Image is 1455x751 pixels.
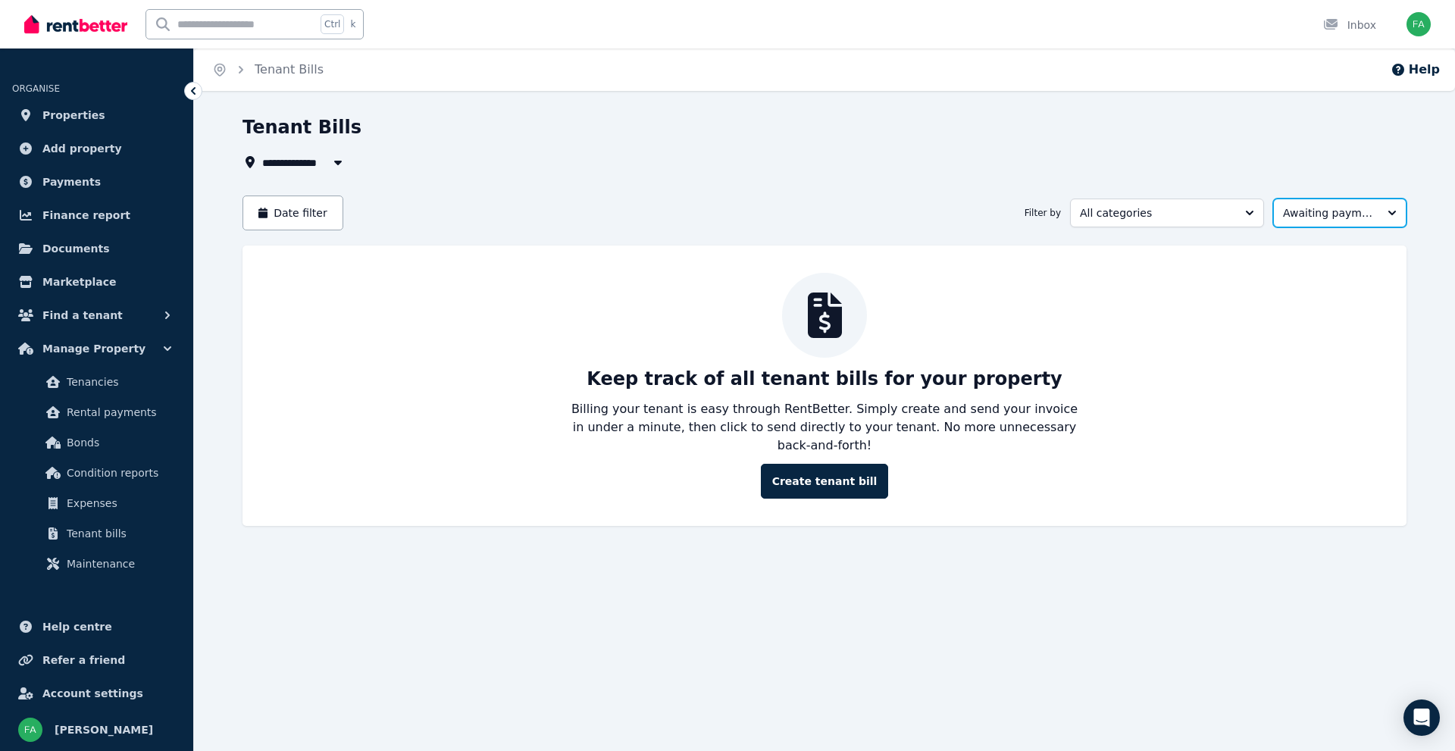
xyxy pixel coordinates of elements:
[18,718,42,742] img: Faraz Ali
[761,464,889,499] button: Create tenant bill
[1323,17,1376,33] div: Inbox
[12,83,60,94] span: ORGANISE
[1391,61,1440,79] button: Help
[18,427,175,458] a: Bonds
[242,196,343,230] button: Date filter
[42,684,143,702] span: Account settings
[587,367,1062,391] p: Keep track of all tenant bills for your property
[242,115,361,139] h1: Tenant Bills
[67,524,169,543] span: Tenant bills
[42,618,112,636] span: Help centre
[1273,199,1406,227] button: Awaiting payment
[12,300,181,330] button: Find a tenant
[1025,207,1061,219] span: Filter by
[18,488,175,518] a: Expenses
[1406,12,1431,36] img: Faraz Ali
[42,106,105,124] span: Properties
[42,173,101,191] span: Payments
[1403,699,1440,736] div: Open Intercom Messenger
[18,518,175,549] a: Tenant bills
[12,100,181,130] a: Properties
[350,18,355,30] span: k
[67,464,169,482] span: Condition reports
[1283,205,1375,221] span: Awaiting payment
[1080,205,1233,221] span: All categories
[42,273,116,291] span: Marketplace
[12,233,181,264] a: Documents
[12,267,181,297] a: Marketplace
[12,333,181,364] button: Manage Property
[55,721,153,739] span: [PERSON_NAME]
[12,678,181,709] a: Account settings
[18,397,175,427] a: Rental payments
[194,49,342,91] nav: Breadcrumb
[67,555,169,573] span: Maintenance
[12,200,181,230] a: Finance report
[42,206,130,224] span: Finance report
[12,133,181,164] a: Add property
[255,62,324,77] a: Tenant Bills
[42,340,145,358] span: Manage Property
[18,367,175,397] a: Tenancies
[67,433,169,452] span: Bonds
[12,167,181,197] a: Payments
[42,651,125,669] span: Refer a friend
[321,14,344,34] span: Ctrl
[42,306,123,324] span: Find a tenant
[42,239,110,258] span: Documents
[18,458,175,488] a: Condition reports
[12,612,181,642] a: Help centre
[570,400,1079,455] p: Billing your tenant is easy through RentBetter. Simply create and send your invoice in under a mi...
[12,645,181,675] a: Refer a friend
[24,13,127,36] img: RentBetter
[42,139,122,158] span: Add property
[67,403,169,421] span: Rental payments
[1070,199,1264,227] button: All categories
[67,494,169,512] span: Expenses
[18,549,175,579] a: Maintenance
[67,373,169,391] span: Tenancies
